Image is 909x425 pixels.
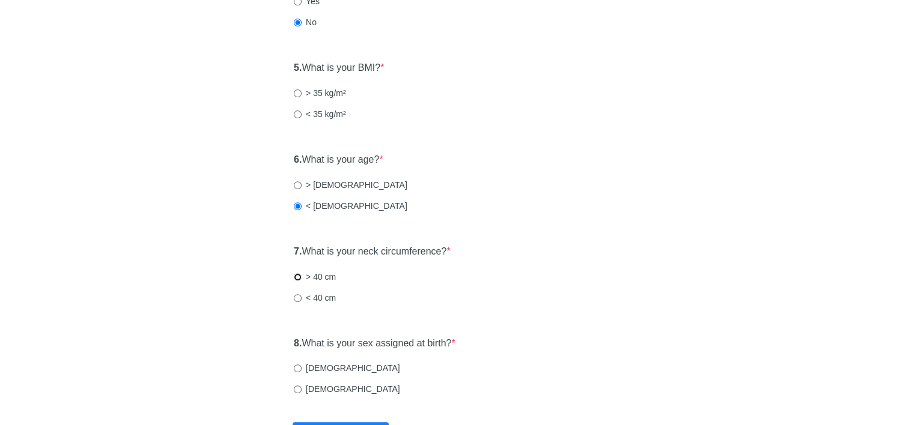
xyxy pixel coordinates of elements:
label: > [DEMOGRAPHIC_DATA] [294,179,407,191]
label: > 35 kg/m² [294,87,346,99]
label: What is your neck circumference? [294,245,451,259]
label: < 35 kg/m² [294,108,346,120]
label: What is your BMI? [294,61,384,75]
label: [DEMOGRAPHIC_DATA] [294,383,400,395]
input: < [DEMOGRAPHIC_DATA] [294,202,302,210]
input: > 35 kg/m² [294,89,302,97]
input: < 40 cm [294,294,302,302]
input: [DEMOGRAPHIC_DATA] [294,364,302,372]
input: [DEMOGRAPHIC_DATA] [294,385,302,393]
label: > 40 cm [294,271,336,283]
label: [DEMOGRAPHIC_DATA] [294,362,400,374]
label: No [294,16,317,28]
label: < [DEMOGRAPHIC_DATA] [294,200,407,212]
input: < 35 kg/m² [294,110,302,118]
strong: 8. [294,338,302,348]
label: < 40 cm [294,292,336,304]
strong: 7. [294,246,302,256]
strong: 6. [294,154,302,164]
input: > 40 cm [294,273,302,281]
input: > [DEMOGRAPHIC_DATA] [294,181,302,189]
label: What is your age? [294,153,383,167]
label: What is your sex assigned at birth? [294,337,455,351]
input: No [294,19,302,26]
strong: 5. [294,62,302,73]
